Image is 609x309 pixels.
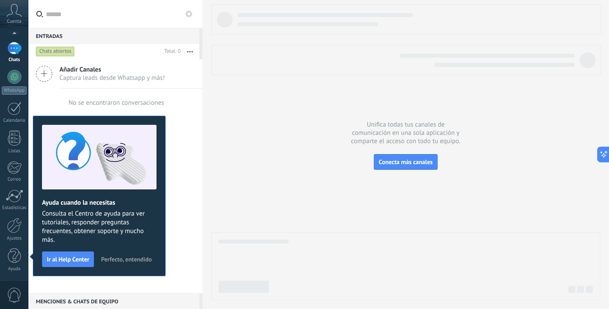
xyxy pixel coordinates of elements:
button: Conecta más canales [374,154,437,170]
div: Listas [2,148,27,154]
div: No se encontraron conversaciones [69,99,164,107]
span: Conecta más canales [379,158,432,166]
div: Estadísticas [2,205,27,211]
div: Chats abiertos [36,46,75,57]
div: Ajustes [2,236,27,241]
div: Entradas [28,28,199,44]
span: Añadir Canales [59,65,165,74]
div: Ayuda [2,266,27,272]
div: Total: 0 [161,47,181,56]
div: WhatsApp [2,86,27,95]
div: Calendario [2,118,27,124]
span: Consulta el Centro de ayuda para ver tutoriales, responder preguntas frecuentes, obtener soporte ... [42,209,157,244]
div: Menciones & Chats de equipo [28,293,199,309]
span: Captura leads desde Whatsapp y más! [59,74,165,82]
div: Correo [2,177,27,182]
div: Chats [2,57,27,63]
span: Perfecto, entendido [101,256,152,262]
button: Perfecto, entendido [97,253,156,266]
span: Cuenta [7,19,21,24]
button: Ir al Help Center [42,251,94,267]
span: Ir al Help Center [47,256,89,262]
h2: Ayuda cuando la necesitas [42,199,157,207]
